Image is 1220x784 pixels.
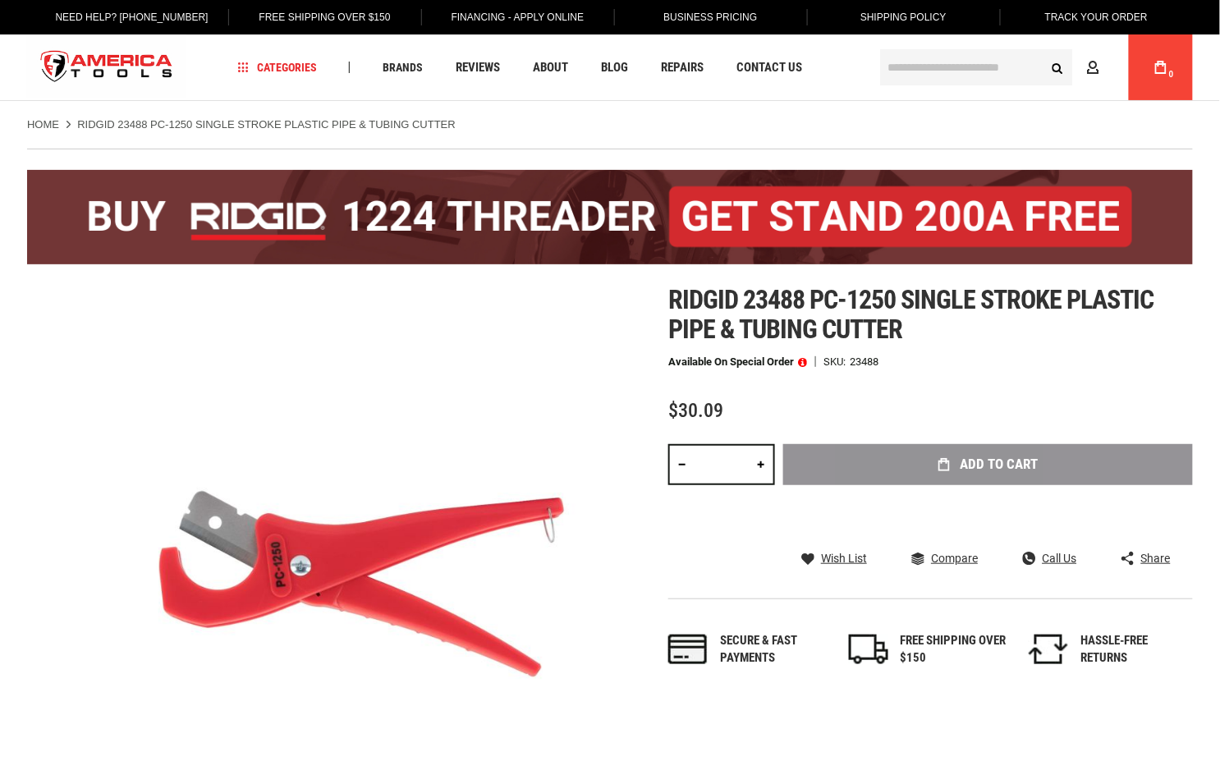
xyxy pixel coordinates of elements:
p: Available on Special Order [668,356,807,368]
span: Wish List [821,552,867,564]
div: HASSLE-FREE RETURNS [1080,632,1187,667]
span: Shipping Policy [860,11,947,23]
a: Repairs [654,57,711,79]
span: Brands [383,62,423,73]
img: returns [1029,635,1068,664]
div: Secure & fast payments [720,632,827,667]
strong: SKU [823,356,850,367]
img: payments [668,635,708,664]
span: 0 [1169,70,1174,79]
a: Categories [231,57,324,79]
a: Call Us [1023,551,1077,566]
span: Reviews [456,62,500,74]
a: 0 [1145,34,1176,100]
a: Reviews [448,57,507,79]
span: Contact Us [736,62,802,74]
a: Contact Us [729,57,810,79]
span: Repairs [661,62,704,74]
button: Search [1042,52,1073,83]
span: $30.09 [668,399,723,422]
div: 23488 [850,356,878,367]
span: Share [1141,552,1171,564]
span: Blog [601,62,628,74]
span: Ridgid 23488 pc-1250 single stroke plastic pipe & tubing cutter [668,284,1154,345]
a: Blog [594,57,635,79]
span: About [533,62,568,74]
a: store logo [27,37,186,99]
img: BOGO: Buy the RIDGID® 1224 Threader (26092), get the 92467 200A Stand FREE! [27,170,1193,264]
a: About [525,57,576,79]
img: America Tools [27,37,186,99]
a: Wish List [801,551,867,566]
span: Compare [931,552,978,564]
span: Call Us [1043,552,1077,564]
strong: RIDGID 23488 PC-1250 SINGLE STROKE PLASTIC PIPE & TUBING CUTTER [77,118,456,131]
img: shipping [849,635,888,664]
div: FREE SHIPPING OVER $150 [901,632,1007,667]
a: Home [27,117,59,132]
span: Categories [238,62,317,73]
a: Compare [911,551,978,566]
a: Brands [375,57,430,79]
